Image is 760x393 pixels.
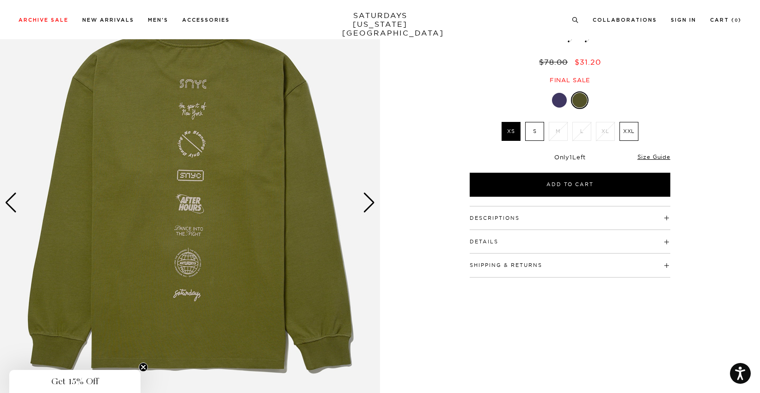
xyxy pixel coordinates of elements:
a: Men's [148,18,168,23]
a: Collaborations [593,18,657,23]
button: Details [470,239,498,244]
div: Final sale [468,76,672,84]
del: $78.00 [539,57,571,67]
span: 1 [570,153,572,161]
label: XXL [619,122,638,141]
a: Size Guide [637,153,670,160]
small: 0 [735,18,738,23]
button: Descriptions [470,216,520,221]
div: Get 15% OffClose teaser [9,370,141,393]
div: Only Left [470,153,670,161]
a: New Arrivals [82,18,134,23]
div: Previous slide [5,193,17,213]
a: SATURDAYS[US_STATE][GEOGRAPHIC_DATA] [342,11,418,37]
span: Get 15% Off [51,376,98,387]
span: Mayfly [468,26,672,42]
a: Archive Sale [18,18,68,23]
button: Add to Cart [470,173,670,197]
a: Sign In [671,18,696,23]
button: Close teaser [139,363,148,372]
button: Shipping & Returns [470,263,542,268]
div: Next slide [363,193,375,213]
a: Cart (0) [710,18,742,23]
span: $31.20 [575,57,601,67]
label: S [525,122,544,141]
label: XS [502,122,521,141]
a: Accessories [182,18,230,23]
